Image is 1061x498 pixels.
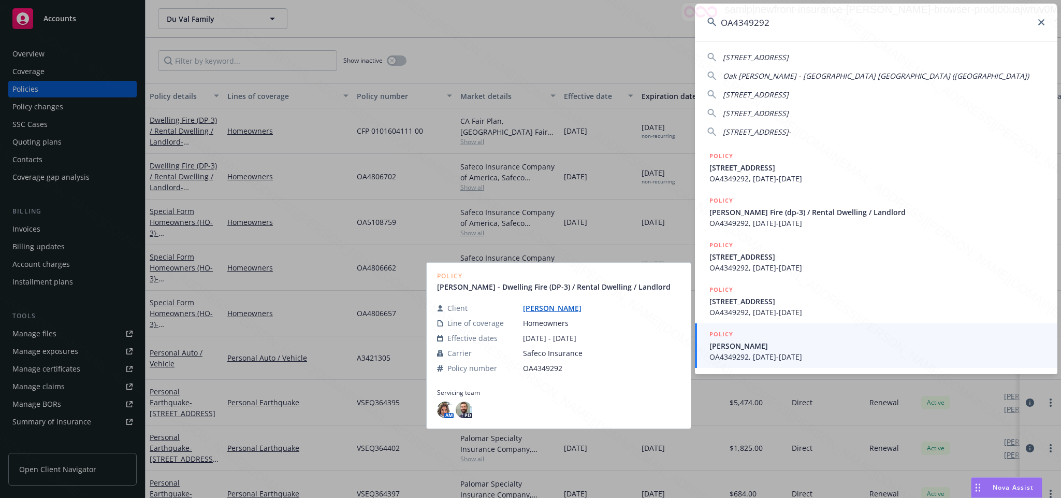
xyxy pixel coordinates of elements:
[709,340,1045,351] span: [PERSON_NAME]
[723,127,791,137] span: [STREET_ADDRESS]-
[709,251,1045,262] span: [STREET_ADDRESS]
[709,207,1045,218] span: [PERSON_NAME] Fire (dp-3) / Rental Dwelling / Landlord
[709,329,733,339] h5: POLICY
[709,284,733,295] h5: POLICY
[971,478,984,497] div: Drag to move
[723,52,789,62] span: [STREET_ADDRESS]
[709,195,733,206] h5: POLICY
[709,296,1045,307] span: [STREET_ADDRESS]
[695,234,1057,279] a: POLICY[STREET_ADDRESS]OA4349292, [DATE]-[DATE]
[723,108,789,118] span: [STREET_ADDRESS]
[709,240,733,250] h5: POLICY
[993,483,1034,492] span: Nova Assist
[695,145,1057,190] a: POLICY[STREET_ADDRESS]OA4349292, [DATE]-[DATE]
[723,71,1029,81] span: Oak [PERSON_NAME] - [GEOGRAPHIC_DATA] [GEOGRAPHIC_DATA] ([GEOGRAPHIC_DATA])
[709,218,1045,229] span: OA4349292, [DATE]-[DATE]
[709,307,1045,318] span: OA4349292, [DATE]-[DATE]
[971,477,1042,498] button: Nova Assist
[709,162,1045,173] span: [STREET_ADDRESS]
[695,190,1057,234] a: POLICY[PERSON_NAME] Fire (dp-3) / Rental Dwelling / LandlordOA4349292, [DATE]-[DATE]
[709,173,1045,184] span: OA4349292, [DATE]-[DATE]
[709,262,1045,273] span: OA4349292, [DATE]-[DATE]
[709,151,733,161] h5: POLICY
[695,323,1057,368] a: POLICY[PERSON_NAME]OA4349292, [DATE]-[DATE]
[695,279,1057,323] a: POLICY[STREET_ADDRESS]OA4349292, [DATE]-[DATE]
[709,351,1045,362] span: OA4349292, [DATE]-[DATE]
[723,90,789,99] span: [STREET_ADDRESS]
[695,4,1057,41] input: Search...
